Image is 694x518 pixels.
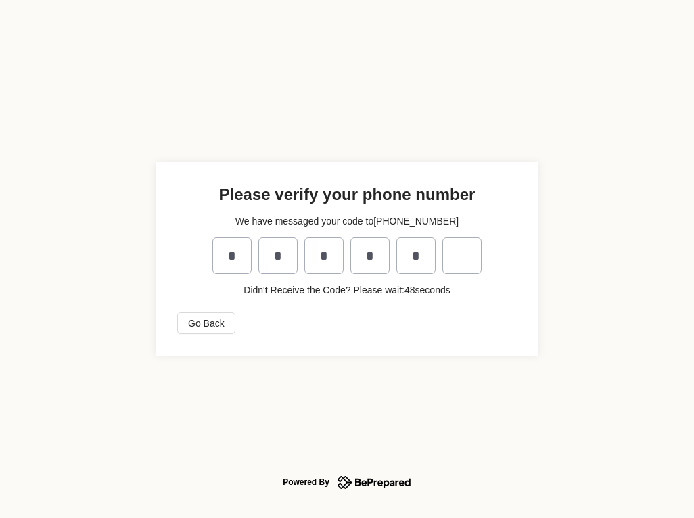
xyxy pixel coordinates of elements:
h3: Please verify your phone number [219,184,476,206]
div: Powered By [283,474,329,490]
p: Didn't Receive the Code? Please wait: 48 seconds [244,283,450,298]
span: Go Back [188,316,225,331]
span: We have messaged your code to [PHONE_NUMBER] [235,214,459,229]
button: Go Back [177,312,235,334]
